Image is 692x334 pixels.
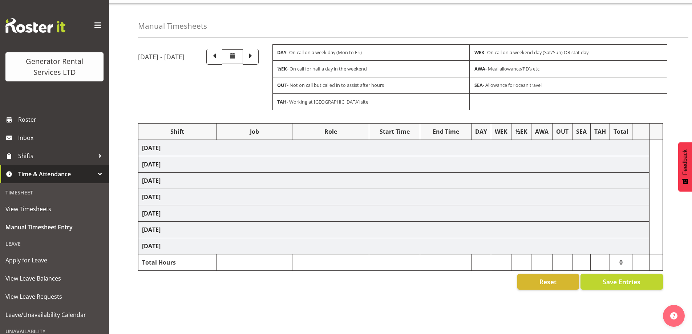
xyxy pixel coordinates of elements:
[138,254,216,270] td: Total Hours
[277,49,287,56] strong: DAY
[594,127,606,136] div: TAH
[424,127,468,136] div: End Time
[2,287,107,306] a: View Leave Requests
[470,61,667,77] div: - Meal allowance/PD’s etc
[495,127,507,136] div: WEK
[5,309,104,320] span: Leave/Unavailability Calendar
[272,77,470,93] div: - Not on call but called in to assist after hours
[5,255,104,266] span: Apply for Leave
[539,277,557,286] span: Reset
[2,185,107,200] div: Timesheet
[576,127,587,136] div: SEA
[138,156,649,172] td: [DATE]
[18,132,105,143] span: Inbox
[474,49,485,56] strong: WEK
[475,127,487,136] div: DAY
[2,251,107,269] a: Apply for Leave
[13,56,96,78] div: Generator Rental Services LTD
[138,140,649,156] td: [DATE]
[5,222,104,233] span: Manual Timesheet Entry
[515,127,527,136] div: ½EK
[2,236,107,251] div: Leave
[138,221,649,238] td: [DATE]
[277,98,287,105] strong: TAH
[580,274,663,290] button: Save Entries
[373,127,416,136] div: Start Time
[670,312,677,319] img: help-xxl-2.png
[277,65,287,72] strong: ½EK
[5,273,104,284] span: View Leave Balances
[2,306,107,324] a: Leave/Unavailability Calendar
[2,218,107,236] a: Manual Timesheet Entry
[18,169,94,180] span: Time & Attendance
[682,149,688,175] span: Feedback
[272,94,470,110] div: - Working at [GEOGRAPHIC_DATA] site
[18,150,94,161] span: Shifts
[138,53,185,61] h5: [DATE] - [DATE]
[5,18,65,33] img: Rosterit website logo
[138,189,649,205] td: [DATE]
[614,127,628,136] div: Total
[138,172,649,189] td: [DATE]
[470,44,667,61] div: - On call on a weekend day (Sat/Sun) OR stat day
[277,82,287,88] strong: OUT
[470,77,667,93] div: - Allowance for ocean travel
[556,127,568,136] div: OUT
[138,238,649,254] td: [DATE]
[272,44,470,61] div: - On call on a week day (Mon to Fri)
[517,274,579,290] button: Reset
[2,269,107,287] a: View Leave Balances
[603,277,640,286] span: Save Entries
[474,65,485,72] strong: AWA
[296,127,365,136] div: Role
[220,127,288,136] div: Job
[138,22,207,30] h4: Manual Timesheets
[272,61,470,77] div: - On call for half a day in the weekend
[138,205,649,221] td: [DATE]
[610,254,632,270] td: 0
[18,114,105,125] span: Roster
[142,127,213,136] div: Shift
[5,204,104,214] span: View Timesheets
[678,142,692,192] button: Feedback - Show survey
[535,127,549,136] div: AWA
[2,200,107,218] a: View Timesheets
[5,291,104,302] span: View Leave Requests
[474,82,483,88] strong: SEA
